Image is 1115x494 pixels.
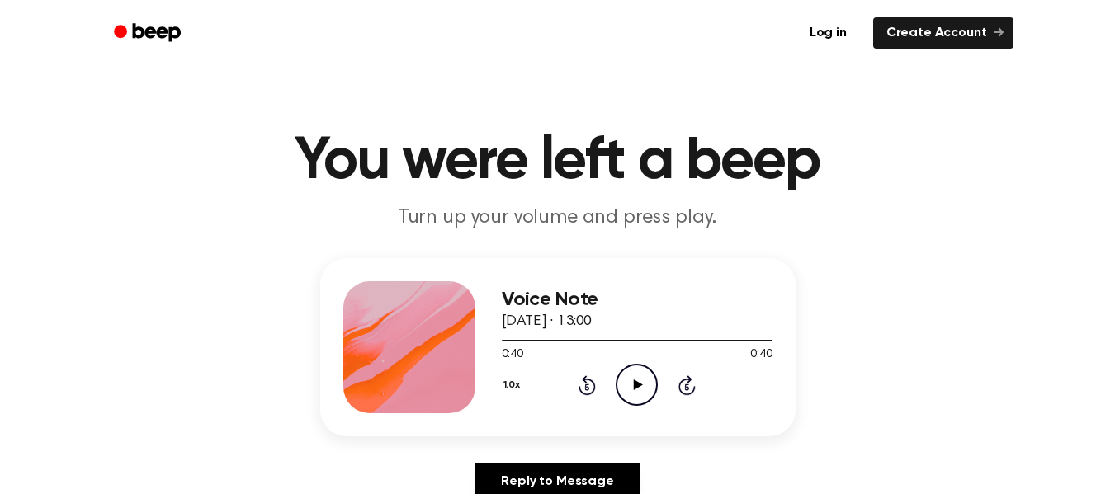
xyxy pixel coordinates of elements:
span: 0:40 [750,346,772,364]
button: 1.0x [502,371,527,399]
span: 0:40 [502,346,523,364]
a: Create Account [873,17,1013,49]
h3: Voice Note [502,289,772,311]
h1: You were left a beep [135,132,980,191]
a: Log in [793,14,863,52]
p: Turn up your volume and press play. [241,205,875,232]
a: Beep [102,17,196,49]
span: [DATE] · 13:00 [502,314,593,329]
